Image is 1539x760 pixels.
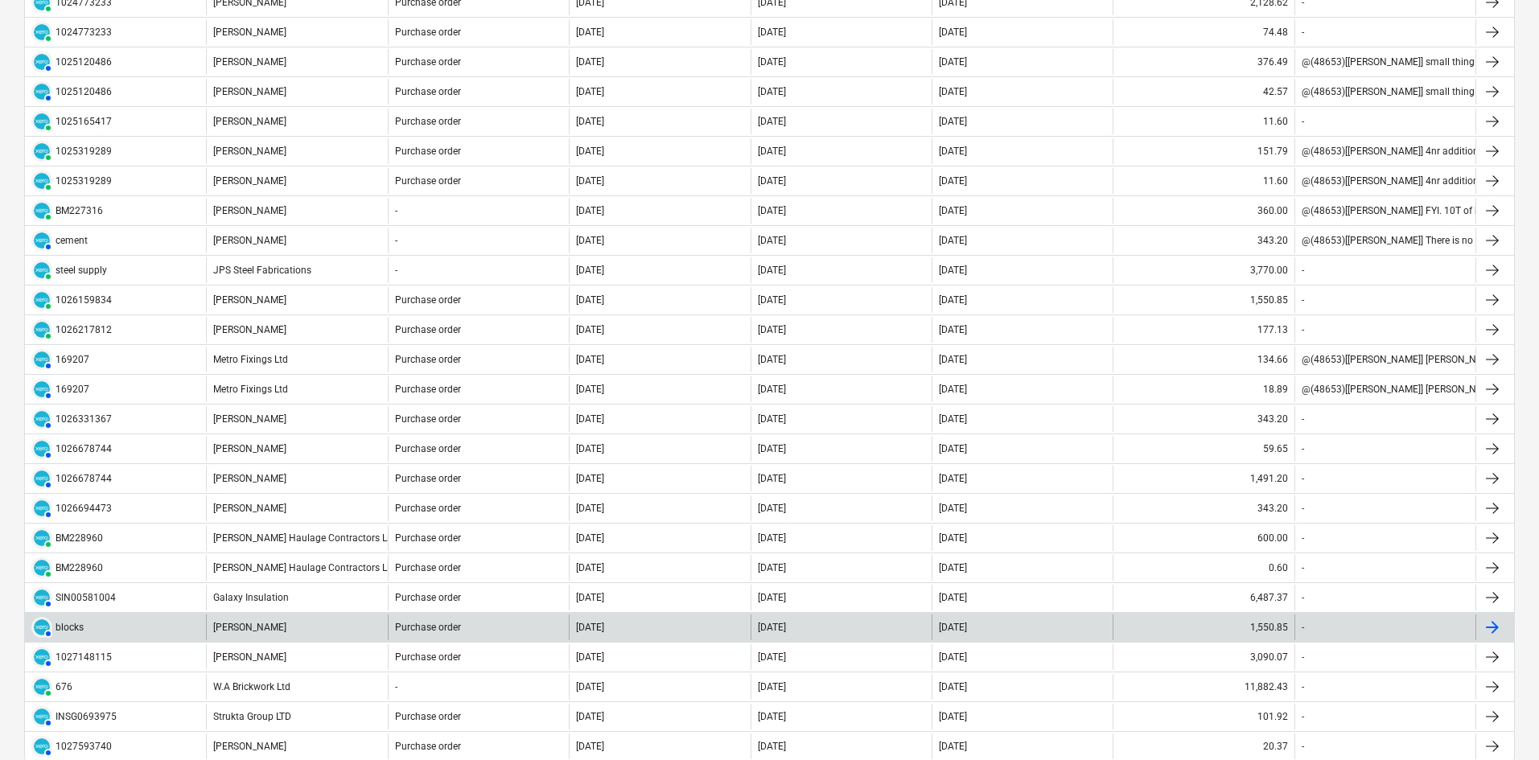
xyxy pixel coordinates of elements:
img: xero.svg [34,679,50,695]
div: [DATE] [939,175,967,187]
div: Purchase order [395,354,461,365]
div: 101.92 [1113,704,1294,729]
div: Invoice has been synced with Xero and its status is currently AUTHORISED [31,409,52,429]
div: [DATE] [758,711,786,722]
div: - [395,265,397,276]
div: - [1302,265,1304,276]
div: - [1302,413,1304,425]
div: [DATE] [758,384,786,395]
div: [DATE] [576,235,604,246]
div: 11,882.43 [1113,674,1294,700]
img: xero.svg [34,738,50,754]
div: 1,550.85 [1113,287,1294,313]
img: xero.svg [34,619,50,635]
div: [DATE] [576,175,604,187]
div: Invoice has been synced with Xero and its status is currently PAID [31,141,52,162]
img: xero.svg [34,203,50,219]
div: [DATE] [576,265,604,276]
div: Galaxy Insulation [206,585,387,610]
div: 676 [56,681,72,692]
div: Metro Fixings Ltd [206,376,387,402]
img: xero.svg [34,84,50,100]
div: Invoice has been synced with Xero and its status is currently PAID [31,111,52,132]
div: Strukta Group LTD [206,704,387,729]
div: - [1302,116,1304,127]
div: - [1302,27,1304,38]
div: - [1302,473,1304,484]
div: [DATE] [939,562,967,573]
div: [DATE] [939,27,967,38]
div: 74.48 [1113,19,1294,45]
div: 1025120486 [56,86,112,97]
div: [DATE] [758,532,786,544]
div: [DATE] [758,651,786,663]
div: [DATE] [758,146,786,157]
div: [DATE] [576,651,604,663]
div: Invoice has been synced with Xero and its status is currently PAID [31,676,52,697]
div: 0.60 [1113,555,1294,581]
div: Invoice has been synced with Xero and its status is currently PAID [31,319,52,340]
div: [DATE] [576,384,604,395]
div: - [1302,651,1304,663]
img: xero.svg [34,143,50,159]
div: [PERSON_NAME] [206,466,387,491]
div: Purchase order [395,294,461,306]
div: BM227316 [56,205,103,216]
img: xero.svg [34,351,50,368]
div: 11.60 [1113,109,1294,134]
div: [DATE] [758,681,786,692]
div: [PERSON_NAME] Haulage Contractors Limited [206,555,387,581]
div: 343.20 [1113,495,1294,521]
div: [PERSON_NAME] [206,406,387,432]
div: [DATE] [939,503,967,514]
div: 169207 [56,384,89,395]
div: [PERSON_NAME] [206,109,387,134]
div: 134.66 [1113,347,1294,372]
div: [PERSON_NAME] [206,79,387,105]
div: 1026694473 [56,503,112,514]
div: Invoice has been synced with Xero and its status is currently PAID [31,170,52,191]
div: Invoice has been synced with Xero and its status is currently AUTHORISED [31,349,52,370]
img: xero.svg [34,54,50,70]
div: 343.20 [1113,406,1294,432]
div: - [1302,294,1304,306]
div: Invoice has been synced with Xero and its status is currently AUTHORISED [31,647,52,668]
div: JPS Steel Fabrications [206,257,387,283]
div: - [1302,681,1304,692]
div: [DATE] [576,681,604,692]
div: 1026678744 [56,473,112,484]
div: - [1302,592,1304,603]
div: - [1302,324,1304,335]
div: Invoice has been synced with Xero and its status is currently AUTHORISED [31,51,52,72]
div: [DATE] [758,354,786,365]
div: [DATE] [939,413,967,425]
div: Invoice has been synced with Xero and its status is currently AUTHORISED [31,587,52,608]
div: Chat Widget [1459,683,1539,760]
div: [DATE] [576,473,604,484]
div: 376.49 [1113,49,1294,75]
div: - [1302,503,1304,514]
div: 1025165417 [56,116,112,127]
div: [DATE] [576,622,604,633]
div: Purchase order [395,27,461,38]
div: BM228960 [56,532,103,544]
div: [DATE] [576,741,604,752]
div: [DATE] [758,205,786,216]
div: [DATE] [939,354,967,365]
div: Purchase order [395,116,461,127]
div: Invoice has been synced with Xero and its status is currently PAID [31,290,52,310]
div: [DATE] [939,384,967,395]
div: [DATE] [758,592,786,603]
img: xero.svg [34,322,50,338]
div: 1024773233 [56,27,112,38]
div: Invoice has been synced with Xero and its status is currently PAID [31,528,52,548]
div: - [395,235,397,246]
div: [DATE] [939,56,967,68]
div: W.A Brickwork Ltd [206,674,387,700]
div: Invoice has been synced with Xero and its status is currently AUTHORISED [31,438,52,459]
div: [PERSON_NAME] [206,644,387,670]
div: 1026678744 [56,443,112,454]
div: [DATE] [758,443,786,454]
div: 360.00 [1113,198,1294,224]
div: [PERSON_NAME] [206,49,387,75]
